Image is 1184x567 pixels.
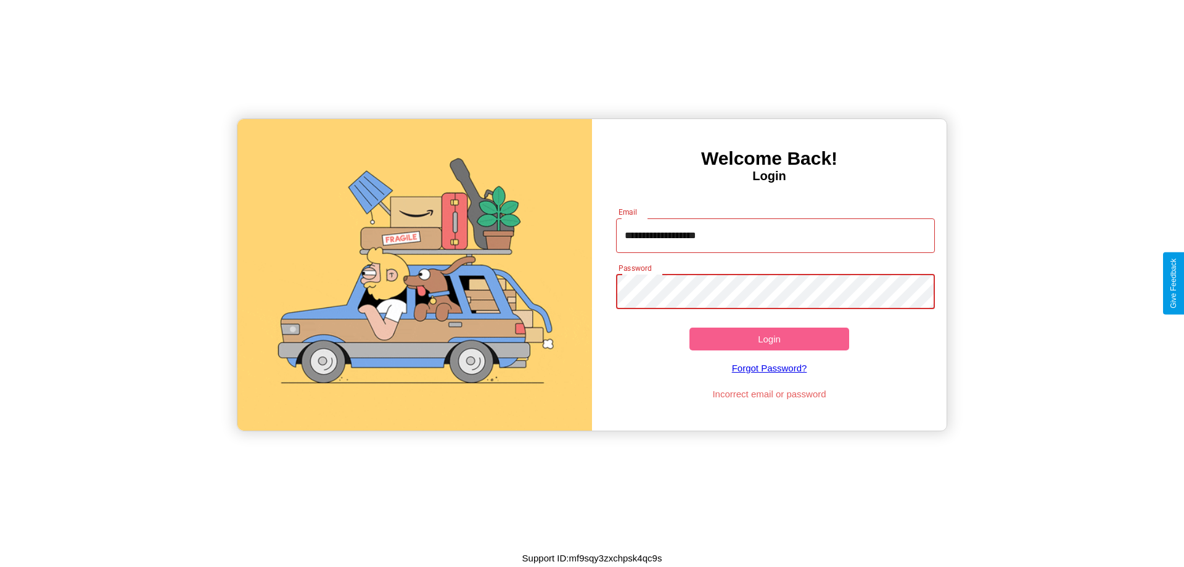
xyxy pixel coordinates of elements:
p: Support ID: mf9sqy3zxchpsk4qc9s [522,550,662,566]
h3: Welcome Back! [592,148,947,169]
p: Incorrect email or password [610,386,929,402]
label: Password [619,263,651,273]
label: Email [619,207,638,217]
img: gif [237,119,592,431]
button: Login [689,328,849,350]
div: Give Feedback [1169,259,1178,308]
a: Forgot Password? [610,350,929,386]
h4: Login [592,169,947,183]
